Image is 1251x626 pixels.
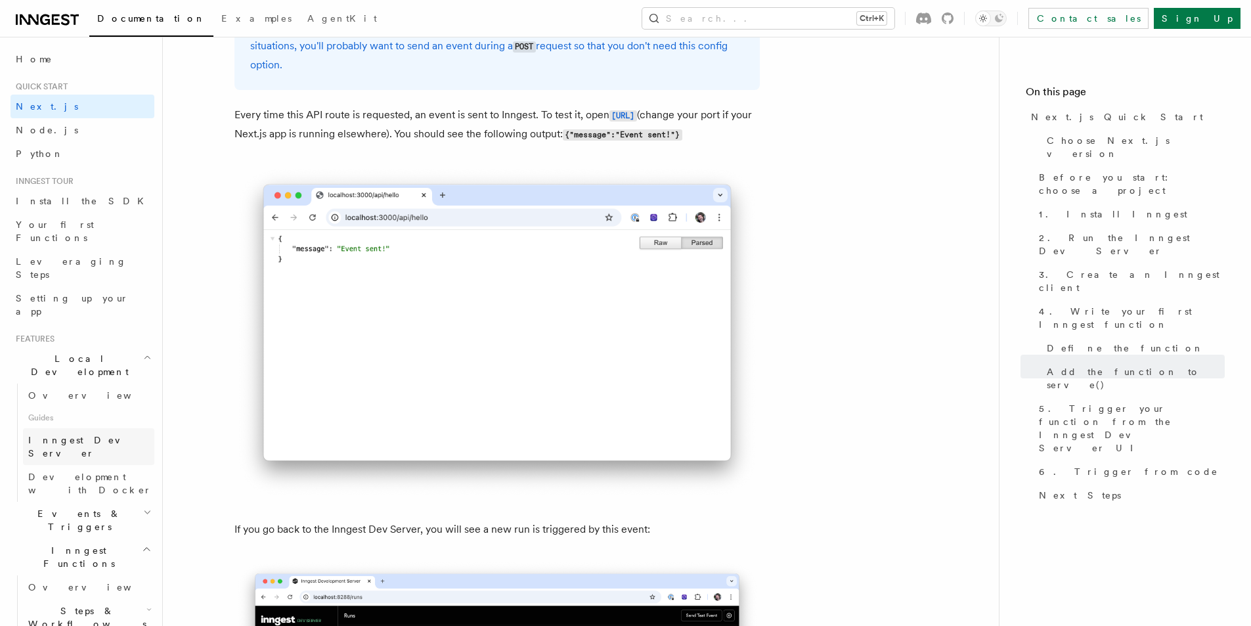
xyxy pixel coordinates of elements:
[11,352,143,378] span: Local Development
[23,465,154,502] a: Development with Docker
[1034,263,1225,300] a: 3. Create an Inngest client
[11,95,154,118] a: Next.js
[1039,402,1225,455] span: 5. Trigger your function from the Inngest Dev Server UI
[250,18,744,74] p: 👉 Note that we use to ensure we always send a new event on every request. In most situations, you...
[11,507,143,533] span: Events & Triggers
[642,8,894,29] button: Search...Ctrl+K
[1026,105,1225,129] a: Next.js Quick Start
[1034,202,1225,226] a: 1. Install Inngest
[221,13,292,24] span: Examples
[89,4,213,37] a: Documentation
[1034,483,1225,507] a: Next Steps
[11,189,154,213] a: Install the SDK
[213,4,299,35] a: Examples
[23,575,154,599] a: Overview
[1034,226,1225,263] a: 2. Run the Inngest Dev Server
[1042,336,1225,360] a: Define the function
[1039,305,1225,331] span: 4. Write your first Inngest function
[1039,489,1121,502] span: Next Steps
[609,110,637,122] code: [URL]
[1031,110,1203,123] span: Next.js Quick Start
[11,118,154,142] a: Node.js
[1034,300,1225,336] a: 4. Write your first Inngest function
[11,539,154,575] button: Inngest Functions
[23,428,154,465] a: Inngest Dev Server
[28,582,164,592] span: Overview
[1042,360,1225,397] a: Add the function to serve()
[28,390,164,401] span: Overview
[1039,208,1187,221] span: 1. Install Inngest
[11,176,74,187] span: Inngest tour
[975,11,1007,26] button: Toggle dark mode
[234,520,760,539] p: If you go back to the Inngest Dev Server, you will see a new run is triggered by this event:
[609,108,637,121] a: [URL]
[234,165,760,499] img: Web browser showing the JSON response of the /api/hello endpoint
[1039,268,1225,294] span: 3. Create an Inngest client
[11,250,154,286] a: Leveraging Steps
[11,384,154,502] div: Local Development
[1039,171,1225,197] span: Before you start: choose a project
[23,384,154,407] a: Overview
[11,142,154,166] a: Python
[16,219,94,243] span: Your first Functions
[857,12,887,25] kbd: Ctrl+K
[1047,134,1225,160] span: Choose Next.js version
[307,13,377,24] span: AgentKit
[234,106,760,144] p: Every time this API route is requested, an event is sent to Inngest. To test it, open (change you...
[11,334,55,344] span: Features
[1042,129,1225,166] a: Choose Next.js version
[28,435,141,458] span: Inngest Dev Server
[16,53,53,66] span: Home
[1154,8,1240,29] a: Sign Up
[1034,166,1225,202] a: Before you start: choose a project
[11,544,142,570] span: Inngest Functions
[11,213,154,250] a: Your first Functions
[299,4,385,35] a: AgentKit
[1047,342,1204,355] span: Define the function
[1047,365,1225,391] span: Add the function to serve()
[1034,460,1225,483] a: 6. Trigger from code
[513,41,536,53] code: POST
[23,407,154,428] span: Guides
[1026,84,1225,105] h4: On this page
[11,286,154,323] a: Setting up your app
[563,129,682,141] code: {"message":"Event sent!"}
[16,148,64,159] span: Python
[1028,8,1149,29] a: Contact sales
[11,502,154,539] button: Events & Triggers
[16,125,78,135] span: Node.js
[16,196,152,206] span: Install the SDK
[11,81,68,92] span: Quick start
[97,13,206,24] span: Documentation
[16,256,127,280] span: Leveraging Steps
[11,47,154,71] a: Home
[1039,231,1225,257] span: 2. Run the Inngest Dev Server
[16,293,129,317] span: Setting up your app
[11,347,154,384] button: Local Development
[1034,397,1225,460] a: 5. Trigger your function from the Inngest Dev Server UI
[1039,465,1218,478] span: 6. Trigger from code
[16,101,78,112] span: Next.js
[28,472,152,495] span: Development with Docker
